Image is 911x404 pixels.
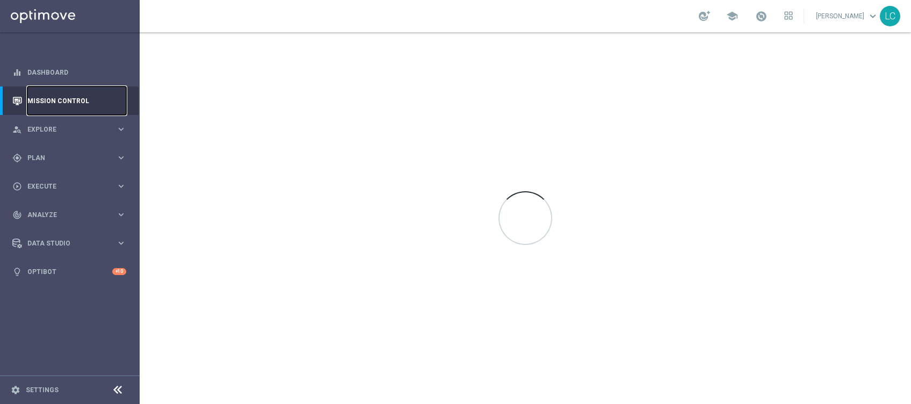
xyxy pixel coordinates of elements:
i: keyboard_arrow_right [116,153,126,163]
i: keyboard_arrow_right [116,210,126,220]
div: Analyze [12,210,116,220]
i: keyboard_arrow_right [116,181,126,191]
span: school [726,10,738,22]
div: +10 [112,268,126,275]
button: play_circle_outline Execute keyboard_arrow_right [12,182,127,191]
div: Plan [12,153,116,163]
i: settings [11,385,20,395]
i: equalizer [12,68,22,77]
button: Mission Control [12,97,127,105]
i: keyboard_arrow_right [116,124,126,134]
a: Mission Control [27,86,126,115]
div: Data Studio [12,239,116,248]
span: Execute [27,183,116,190]
i: lightbulb [12,267,22,277]
div: Execute [12,182,116,191]
button: equalizer Dashboard [12,68,127,77]
span: Analyze [27,212,116,218]
button: Data Studio keyboard_arrow_right [12,239,127,248]
span: Explore [27,126,116,133]
div: Optibot [12,257,126,286]
div: Dashboard [12,58,126,86]
span: Data Studio [27,240,116,247]
a: Dashboard [27,58,126,86]
a: Settings [26,387,59,393]
button: track_changes Analyze keyboard_arrow_right [12,211,127,219]
span: Plan [27,155,116,161]
button: gps_fixed Plan keyboard_arrow_right [12,154,127,162]
div: Explore [12,125,116,134]
div: LC [880,6,900,26]
i: play_circle_outline [12,182,22,191]
div: Mission Control [12,86,126,115]
a: Optibot [27,257,112,286]
button: lightbulb Optibot +10 [12,268,127,276]
i: gps_fixed [12,153,22,163]
i: person_search [12,125,22,134]
button: person_search Explore keyboard_arrow_right [12,125,127,134]
span: keyboard_arrow_down [867,10,879,22]
i: keyboard_arrow_right [116,238,126,248]
i: track_changes [12,210,22,220]
a: [PERSON_NAME]keyboard_arrow_down [815,8,880,24]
